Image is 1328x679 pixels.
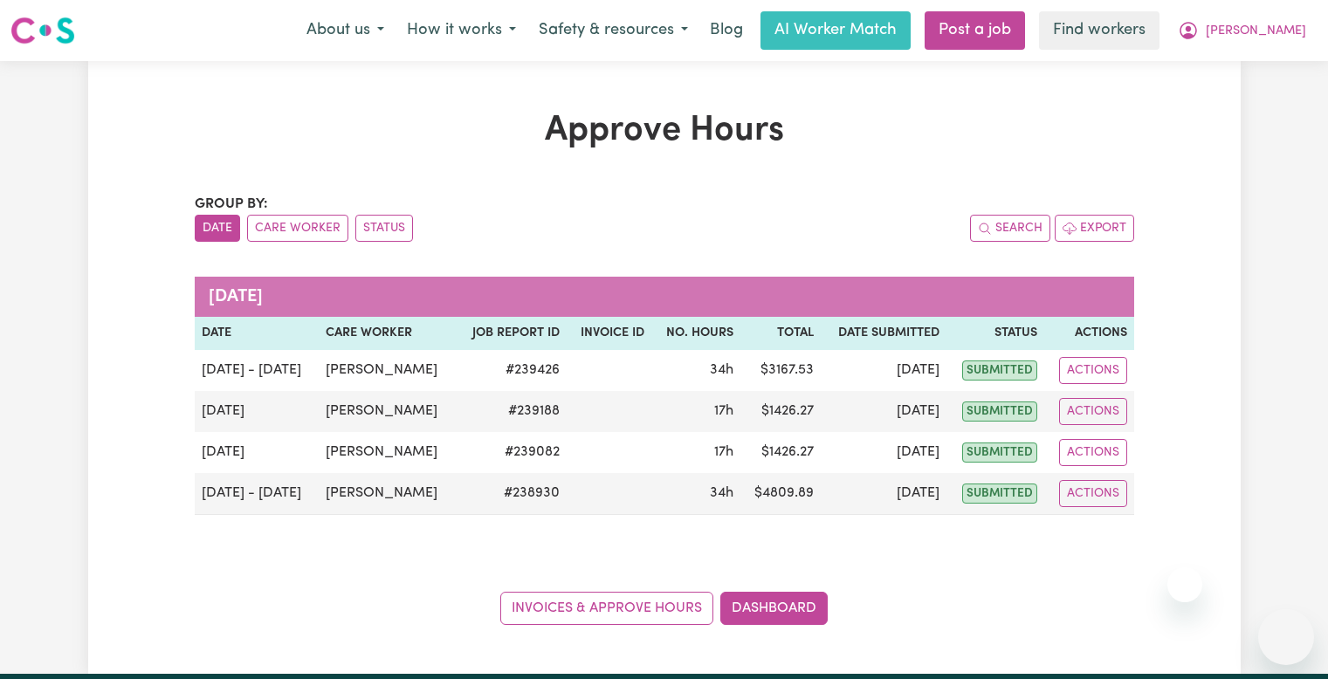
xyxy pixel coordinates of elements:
[1059,439,1127,466] button: Actions
[821,350,946,391] td: [DATE]
[396,12,527,49] button: How it works
[195,277,1134,317] caption: [DATE]
[295,12,396,49] button: About us
[527,12,699,49] button: Safety & resources
[500,592,713,625] a: Invoices & Approve Hours
[456,317,567,350] th: Job Report ID
[10,15,75,46] img: Careseekers logo
[714,445,733,459] span: 17 hours
[247,215,348,242] button: sort invoices by care worker
[319,391,456,432] td: [PERSON_NAME]
[962,442,1037,463] span: submitted
[456,473,567,515] td: # 238930
[567,317,651,350] th: Invoice ID
[740,432,821,473] td: $ 1426.27
[710,486,733,500] span: 34 hours
[821,432,946,473] td: [DATE]
[195,215,240,242] button: sort invoices by date
[195,197,268,211] span: Group by:
[720,592,828,625] a: Dashboard
[740,391,821,432] td: $ 1426.27
[962,360,1037,381] span: submitted
[1044,317,1134,350] th: Actions
[1059,398,1127,425] button: Actions
[195,317,319,350] th: Date
[1167,567,1202,602] iframe: Close message
[740,350,821,391] td: $ 3167.53
[970,215,1050,242] button: Search
[1055,215,1134,242] button: Export
[740,473,821,515] td: $ 4809.89
[1059,357,1127,384] button: Actions
[456,391,567,432] td: # 239188
[456,350,567,391] td: # 239426
[319,473,456,515] td: [PERSON_NAME]
[319,350,456,391] td: [PERSON_NAME]
[925,11,1025,50] a: Post a job
[1059,480,1127,507] button: Actions
[195,350,319,391] td: [DATE] - [DATE]
[740,317,821,350] th: Total
[821,473,946,515] td: [DATE]
[456,432,567,473] td: # 239082
[1039,11,1159,50] a: Find workers
[1206,22,1306,41] span: [PERSON_NAME]
[195,432,319,473] td: [DATE]
[1166,12,1318,49] button: My Account
[962,401,1037,422] span: submitted
[821,317,946,350] th: Date Submitted
[699,11,753,50] a: Blog
[962,484,1037,504] span: submitted
[319,317,456,350] th: Care worker
[760,11,911,50] a: AI Worker Match
[195,473,319,515] td: [DATE] - [DATE]
[10,10,75,51] a: Careseekers logo
[946,317,1044,350] th: Status
[714,404,733,418] span: 17 hours
[195,391,319,432] td: [DATE]
[710,363,733,377] span: 34 hours
[355,215,413,242] button: sort invoices by paid status
[821,391,946,432] td: [DATE]
[651,317,740,350] th: No. Hours
[195,110,1134,152] h1: Approve Hours
[319,432,456,473] td: [PERSON_NAME]
[1258,609,1314,665] iframe: Button to launch messaging window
